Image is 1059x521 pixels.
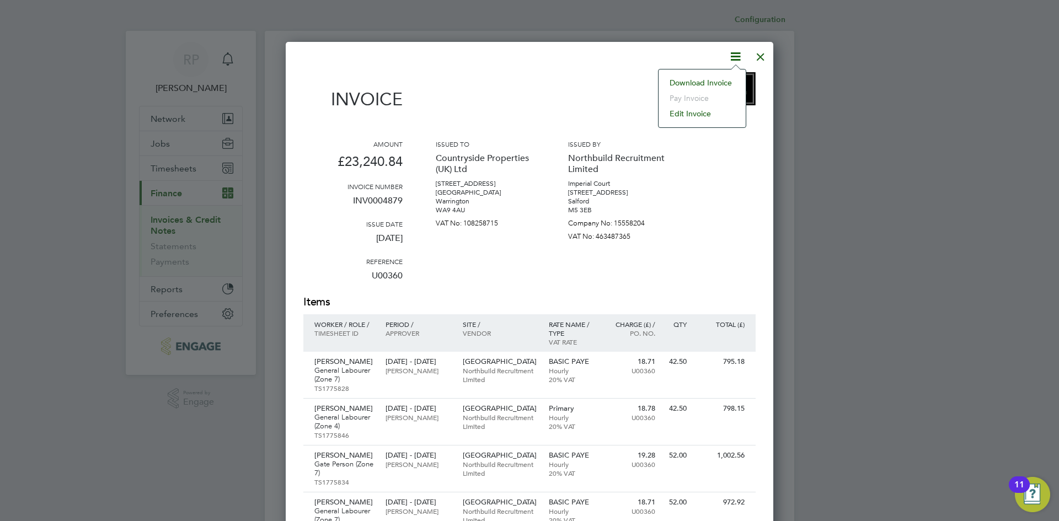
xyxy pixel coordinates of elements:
p: [DATE] - [DATE] [386,451,451,460]
h3: Reference [303,257,403,266]
p: Imperial Court [568,179,667,188]
p: [GEOGRAPHIC_DATA] [463,498,538,507]
p: Period / [386,320,451,329]
p: Company No: 15558204 [568,214,667,228]
p: [PERSON_NAME] [386,460,451,469]
p: VAT No: 108258715 [436,214,535,228]
p: [STREET_ADDRESS] [436,179,535,188]
p: 972.92 [698,498,745,507]
p: 42.50 [666,404,687,413]
h3: Issued by [568,139,667,148]
p: Hourly [549,507,597,515]
p: [STREET_ADDRESS] [568,188,667,197]
li: Edit invoice [664,106,740,121]
p: [PERSON_NAME] [314,404,375,413]
p: 18.71 [607,498,655,507]
p: Total (£) [698,320,745,329]
li: Pay invoice [664,90,740,106]
p: Countryside Properties (UK) Ltd [436,148,535,179]
p: TS1775834 [314,477,375,486]
p: 42.50 [666,357,687,366]
p: U00360 [607,460,655,469]
p: VAT rate [549,337,597,346]
p: Rate name / type [549,320,597,337]
p: [PERSON_NAME] [386,507,451,515]
p: Timesheet ID [314,329,375,337]
p: QTY [666,320,687,329]
p: Hourly [549,366,597,375]
p: Site / [463,320,538,329]
p: [GEOGRAPHIC_DATA] [463,404,538,413]
p: Primary [549,404,597,413]
p: 18.78 [607,404,655,413]
p: BASIC PAYE [549,357,597,366]
p: £23,240.84 [303,148,403,182]
p: [DATE] - [DATE] [386,404,451,413]
p: 20% VAT [549,375,597,384]
p: BASIC PAYE [549,451,597,460]
p: Northbuild Recruitment Limited [463,413,538,431]
p: TS1775846 [314,431,375,439]
p: M5 3EB [568,206,667,214]
p: [DATE] [303,228,403,257]
p: VAT No: 463487365 [568,228,667,241]
p: Northbuild Recruitment Limited [463,366,538,384]
p: INV0004879 [303,191,403,219]
p: General Labourer (Zone 4) [314,413,375,431]
p: [PERSON_NAME] [314,451,375,460]
p: U00360 [607,366,655,375]
p: 18.71 [607,357,655,366]
p: U00360 [607,507,655,515]
p: BASIC PAYE [549,498,597,507]
p: 52.00 [666,451,687,460]
p: [PERSON_NAME] [386,366,451,375]
p: 20% VAT [549,469,597,477]
p: 19.28 [607,451,655,460]
p: Northbuild Recruitment Limited [568,148,667,179]
button: Open Resource Center, 11 new notifications [1015,477,1050,512]
p: Northbuild Recruitment Limited [463,460,538,477]
p: [PERSON_NAME] [314,357,375,366]
div: 11 [1014,485,1024,499]
p: [GEOGRAPHIC_DATA] [463,357,538,366]
h2: Items [303,294,756,310]
h3: Issued to [436,139,535,148]
p: Salford [568,197,667,206]
p: General Labourer (Zone 7) [314,366,375,384]
p: WA9 4AU [436,206,535,214]
h1: Invoice [303,89,403,110]
p: Hourly [549,460,597,469]
p: [DATE] - [DATE] [386,498,451,507]
p: Vendor [463,329,538,337]
p: [GEOGRAPHIC_DATA] [463,451,538,460]
p: 20% VAT [549,422,597,431]
p: Approver [386,329,451,337]
p: 1,002.56 [698,451,745,460]
h3: Invoice number [303,182,403,191]
p: [PERSON_NAME] [314,498,375,507]
p: TS1775828 [314,384,375,393]
p: [PERSON_NAME] [386,413,451,422]
p: Hourly [549,413,597,422]
p: Gate Person (Zone 7) [314,460,375,477]
p: 798.15 [698,404,745,413]
p: U00360 [303,266,403,294]
p: 795.18 [698,357,745,366]
li: Download Invoice [664,75,740,90]
p: U00360 [607,413,655,422]
p: [GEOGRAPHIC_DATA] [436,188,535,197]
p: Warrington [436,197,535,206]
p: Po. No. [607,329,655,337]
h3: Amount [303,139,403,148]
h3: Issue date [303,219,403,228]
p: 52.00 [666,498,687,507]
p: Charge (£) / [607,320,655,329]
p: Worker / Role / [314,320,375,329]
p: [DATE] - [DATE] [386,357,451,366]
